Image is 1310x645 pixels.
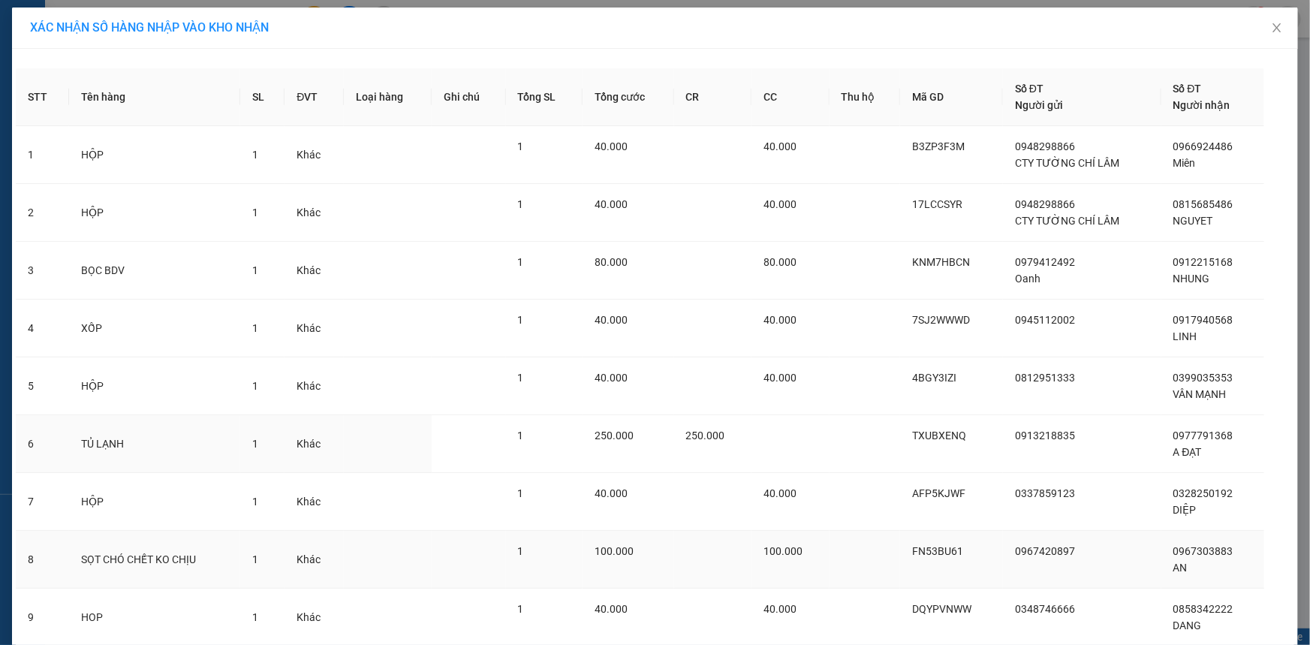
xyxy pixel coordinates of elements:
span: 0977791368 [1173,429,1233,442]
span: 0913218835 [1015,429,1075,442]
span: 1 [252,496,258,508]
span: 1 [518,487,524,499]
span: 0948298866 [1015,198,1075,210]
span: B3ZP3F3M [912,140,965,152]
td: Khác [285,126,344,184]
span: 0979412492 [1015,256,1075,268]
span: 1 [518,314,524,326]
span: 0948298866 [1015,140,1075,152]
td: 5 [16,357,69,415]
th: Tổng cước [583,68,674,126]
span: NHUNG [1173,273,1210,285]
td: 6 [16,415,69,473]
td: HỘP [69,357,240,415]
span: 100.000 [595,545,634,557]
span: NGUYET [1173,215,1213,227]
th: Mã GD [900,68,1003,126]
span: 80.000 [595,256,628,268]
span: close [1271,22,1283,34]
span: TXUBXENQ [912,429,966,442]
span: 40.000 [595,603,628,615]
span: 40.000 [763,314,797,326]
td: SỌT CHÓ CHẾT KO CHỊU [69,531,240,589]
td: 2 [16,184,69,242]
th: SL [240,68,285,126]
span: FN53BU61 [912,545,963,557]
span: 40.000 [595,140,628,152]
span: 40.000 [763,487,797,499]
span: LINH [1173,330,1197,342]
td: HỘP [69,126,240,184]
td: Khác [285,357,344,415]
span: Số ĐT [1015,83,1043,95]
span: 0815685486 [1173,198,1233,210]
span: 0337859123 [1015,487,1075,499]
span: 0912215168 [1173,256,1233,268]
td: 7 [16,473,69,531]
span: 80.000 [763,256,797,268]
span: Người nhận [1173,99,1230,111]
span: 1 [518,256,524,268]
td: TỦ LẠNH [69,415,240,473]
span: 1 [518,140,524,152]
span: 0348746666 [1015,603,1075,615]
th: ĐVT [285,68,344,126]
span: 1 [252,322,258,334]
span: 1 [518,545,524,557]
span: 1 [252,206,258,219]
td: Khác [285,184,344,242]
span: CTY TƯỜNG CHÍ LÂM [1015,157,1119,169]
span: 1 [252,611,258,623]
span: AFP5KJWF [912,487,965,499]
td: Khác [285,242,344,300]
span: DANG [1173,619,1202,631]
span: 1 [518,198,524,210]
span: XÁC NHẬN SỐ HÀNG NHẬP VÀO KHO NHẬN [30,20,269,35]
span: 0399035353 [1173,372,1233,384]
td: Khác [285,473,344,531]
span: VÂN MẠNH [1173,388,1227,400]
span: 1 [252,264,258,276]
span: Miên [1173,157,1196,169]
span: KNM7HBCN [912,256,970,268]
span: 40.000 [595,314,628,326]
td: Khác [285,300,344,357]
th: STT [16,68,69,126]
span: DQYPVNWW [912,603,971,615]
span: Oanh [1015,273,1040,285]
span: 250.000 [686,429,725,442]
span: A ĐẠT [1173,446,1202,458]
span: 1 [518,372,524,384]
span: 0967303883 [1173,545,1233,557]
span: AN [1173,562,1188,574]
span: Người gửi [1015,99,1063,111]
th: Thu hộ [830,68,901,126]
span: CTY TƯỜNG CHÍ LÂM [1015,215,1119,227]
span: 0967420897 [1015,545,1075,557]
span: 0328250192 [1173,487,1233,499]
span: 0858342222 [1173,603,1233,615]
span: 7SJ2WWWD [912,314,970,326]
span: 1 [252,438,258,450]
td: 4 [16,300,69,357]
span: 1 [518,603,524,615]
span: 40.000 [763,140,797,152]
span: Số ĐT [1173,83,1202,95]
th: Tổng SL [506,68,583,126]
span: 250.000 [595,429,634,442]
th: Tên hàng [69,68,240,126]
td: 3 [16,242,69,300]
th: Ghi chú [432,68,506,126]
span: 1 [252,553,258,565]
td: Khác [285,415,344,473]
td: 8 [16,531,69,589]
td: HỘP [69,184,240,242]
span: 40.000 [763,603,797,615]
span: DIỆP [1173,504,1197,516]
td: XỐP [69,300,240,357]
span: 0945112002 [1015,314,1075,326]
span: 40.000 [763,198,797,210]
span: 40.000 [595,372,628,384]
span: 4BGY3IZI [912,372,956,384]
td: BỌC BDV [69,242,240,300]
